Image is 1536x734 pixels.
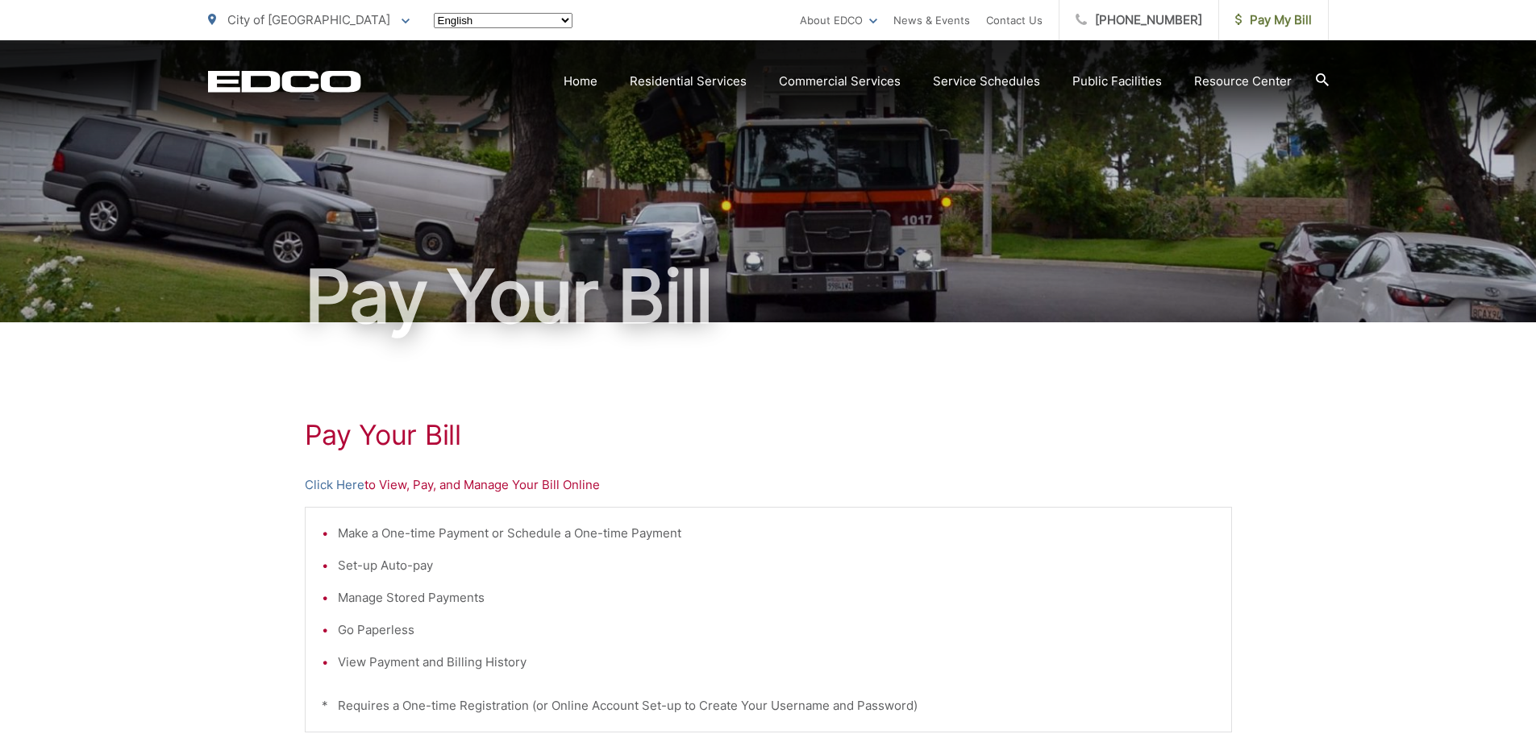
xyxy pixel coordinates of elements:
[1235,10,1312,30] span: Pay My Bill
[933,72,1040,91] a: Service Schedules
[338,524,1215,543] li: Make a One-time Payment or Schedule a One-time Payment
[779,72,901,91] a: Commercial Services
[305,475,1232,495] p: to View, Pay, and Manage Your Bill Online
[208,70,361,93] a: EDCD logo. Return to the homepage.
[1072,72,1162,91] a: Public Facilities
[434,13,572,28] select: Select a language
[893,10,970,30] a: News & Events
[208,256,1329,337] h1: Pay Your Bill
[227,12,390,27] span: City of [GEOGRAPHIC_DATA]
[338,588,1215,608] li: Manage Stored Payments
[986,10,1043,30] a: Contact Us
[305,419,1232,451] h1: Pay Your Bill
[564,72,597,91] a: Home
[800,10,877,30] a: About EDCO
[338,620,1215,640] li: Go Paperless
[338,556,1215,575] li: Set-up Auto-pay
[1194,72,1292,91] a: Resource Center
[322,696,1215,715] p: * Requires a One-time Registration (or Online Account Set-up to Create Your Username and Password)
[630,72,747,91] a: Residential Services
[305,475,364,495] a: Click Here
[338,653,1215,672] li: View Payment and Billing History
